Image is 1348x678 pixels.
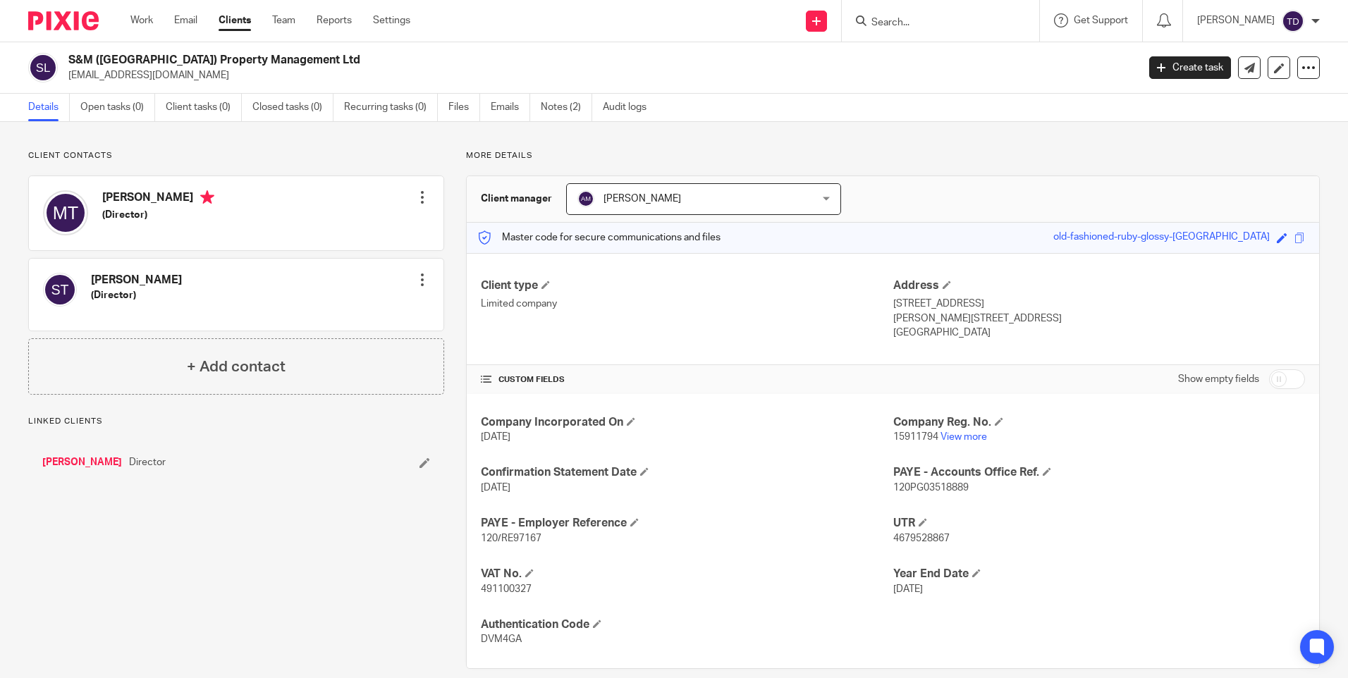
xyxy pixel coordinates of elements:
img: svg%3E [43,190,88,235]
h4: + Add contact [187,356,286,378]
p: [EMAIL_ADDRESS][DOMAIN_NAME] [68,68,1128,82]
span: 491100327 [481,584,532,594]
a: Client tasks (0) [166,94,242,121]
a: Emails [491,94,530,121]
p: Client contacts [28,150,444,161]
h4: PAYE - Accounts Office Ref. [893,465,1305,480]
p: [STREET_ADDRESS] [893,297,1305,311]
a: Settings [373,13,410,27]
span: [PERSON_NAME] [603,194,681,204]
span: 120/RE97167 [481,534,541,543]
a: Audit logs [603,94,657,121]
i: Primary [200,190,214,204]
a: Team [272,13,295,27]
h3: Client manager [481,192,552,206]
label: Show empty fields [1178,372,1259,386]
div: old-fashioned-ruby-glossy-[GEOGRAPHIC_DATA] [1053,230,1270,246]
h4: Company Reg. No. [893,415,1305,430]
img: Pixie [28,11,99,30]
a: Clients [219,13,251,27]
p: Limited company [481,297,893,311]
h4: Client type [481,278,893,293]
a: Create task [1149,56,1231,79]
span: Get Support [1074,16,1128,25]
a: Work [130,13,153,27]
a: Closed tasks (0) [252,94,333,121]
span: [DATE] [893,584,923,594]
h4: PAYE - Employer Reference [481,516,893,531]
span: [DATE] [481,483,510,493]
p: [GEOGRAPHIC_DATA] [893,326,1305,340]
a: Notes (2) [541,94,592,121]
img: svg%3E [577,190,594,207]
p: [PERSON_NAME] [1197,13,1275,27]
a: Details [28,94,70,121]
h4: Authentication Code [481,617,893,632]
a: View more [940,432,987,442]
input: Search [870,17,997,30]
span: 15911794 [893,432,938,442]
h4: CUSTOM FIELDS [481,374,893,386]
h4: [PERSON_NAME] [102,190,214,208]
a: Files [448,94,480,121]
a: Open tasks (0) [80,94,155,121]
a: [PERSON_NAME] [42,455,122,469]
h4: Address [893,278,1305,293]
h2: S&M ([GEOGRAPHIC_DATA]) Property Management Ltd [68,53,916,68]
img: svg%3E [1282,10,1304,32]
img: svg%3E [28,53,58,82]
a: Recurring tasks (0) [344,94,438,121]
img: svg%3E [43,273,77,307]
h5: (Director) [91,288,182,302]
p: Master code for secure communications and files [477,230,721,245]
a: Email [174,13,197,27]
h4: [PERSON_NAME] [91,273,182,288]
span: [DATE] [481,432,510,442]
span: DVM4GA [481,634,522,644]
a: Reports [317,13,352,27]
p: Linked clients [28,416,444,427]
p: More details [466,150,1320,161]
span: Director [129,455,166,469]
h4: UTR [893,516,1305,531]
h4: Year End Date [893,567,1305,581]
h4: Confirmation Statement Date [481,465,893,480]
h4: Company Incorporated On [481,415,893,430]
span: 4679528867 [893,534,950,543]
h4: VAT No. [481,567,893,581]
p: [PERSON_NAME][STREET_ADDRESS] [893,312,1305,326]
h5: (Director) [102,208,214,222]
span: 120PG03518889 [893,483,969,493]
